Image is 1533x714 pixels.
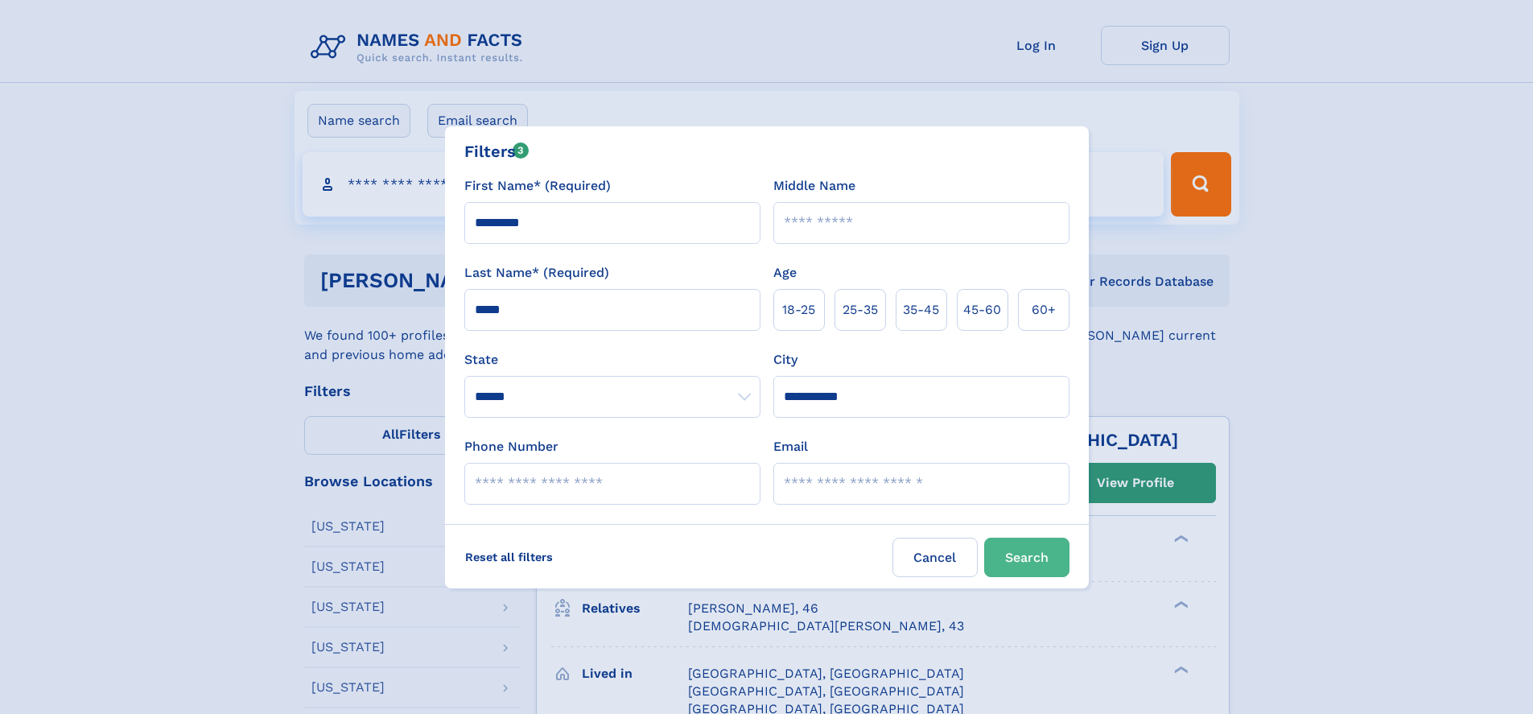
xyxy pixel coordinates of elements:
[782,300,815,320] span: 18‑25
[464,176,611,196] label: First Name* (Required)
[464,437,558,456] label: Phone Number
[963,300,1001,320] span: 45‑60
[455,538,563,576] label: Reset all filters
[773,176,855,196] label: Middle Name
[843,300,878,320] span: 25‑35
[1032,300,1056,320] span: 60+
[464,139,530,163] div: Filters
[773,350,797,369] label: City
[464,263,609,283] label: Last Name* (Required)
[903,300,939,320] span: 35‑45
[984,538,1069,577] button: Search
[773,263,797,283] label: Age
[464,350,760,369] label: State
[892,538,978,577] label: Cancel
[773,437,808,456] label: Email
